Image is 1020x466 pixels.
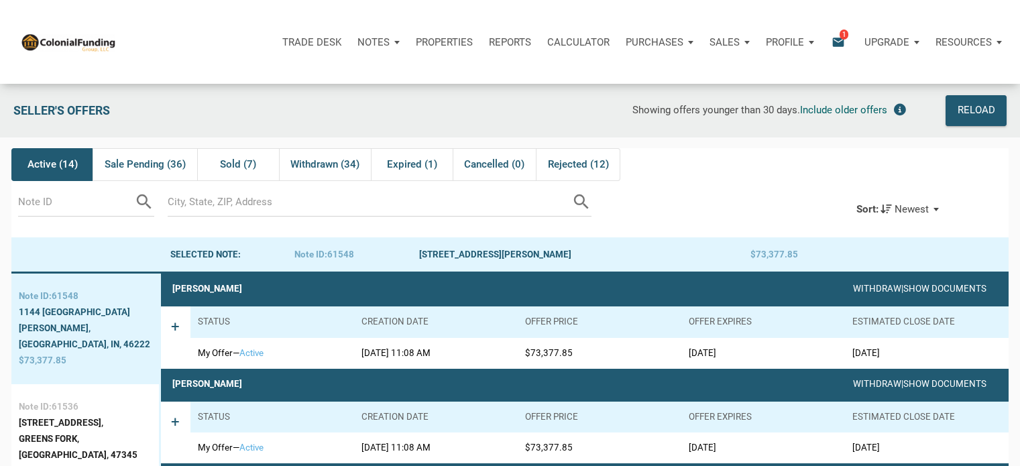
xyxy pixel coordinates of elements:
[170,247,295,263] div: Selected note:
[758,22,822,62] button: Profile
[856,22,927,62] button: Upgrade
[172,376,242,392] div: [PERSON_NAME]
[190,306,354,337] th: Status
[27,156,78,172] span: Active (14)
[464,156,524,172] span: Cancelled (0)
[171,318,180,357] span: +
[11,148,93,180] div: Active (14)
[845,432,1009,463] td: [DATE]
[539,22,618,62] a: Calculator
[957,102,995,120] div: Reload
[547,36,610,48] p: Calculator
[290,156,359,172] span: Withdrawn (34)
[710,36,740,48] p: Sales
[354,432,518,463] td: [DATE] 11:08 AM
[901,379,903,389] span: |
[864,36,909,48] p: Upgrade
[354,338,518,369] td: [DATE] 11:08 AM
[233,443,239,453] span: —
[845,402,1009,432] th: Estimated Close Date
[536,148,620,180] div: Rejected (12)
[220,156,256,172] span: Sold (7)
[518,306,681,337] th: Offer price
[197,148,279,180] div: Sold (7)
[681,402,845,432] th: Offer Expires
[701,22,758,62] button: Sales
[453,148,536,180] div: Cancelled (0)
[853,379,901,389] a: Withdraw
[327,249,354,259] span: 61548
[190,402,354,432] th: Status
[856,202,879,215] div: Sort:
[936,36,992,48] p: Resources
[168,186,571,217] input: City, State, ZIP, Address
[354,402,518,432] th: Creation date
[279,148,371,180] div: Withdrawn (34)
[518,402,681,432] th: Offer price
[18,186,134,217] input: Note ID
[626,36,683,48] p: Purchases
[845,306,1009,337] th: Estimated Close Date
[371,148,453,180] div: Expired (1)
[946,95,1007,126] button: Reload
[349,22,408,62] button: Notes
[518,338,681,369] td: $73,377.85
[282,36,341,48] p: Trade Desk
[172,281,242,297] div: [PERSON_NAME]
[632,104,800,116] span: Showing offers younger than 30 days.
[239,443,264,453] span: active
[93,148,196,180] div: Sale Pending (36)
[171,413,180,453] span: +
[845,194,950,224] button: Sort:Newest
[571,192,591,212] i: search
[903,379,986,389] a: Show Documents
[800,104,887,116] span: Include older offers
[239,348,264,358] span: active
[618,22,701,62] button: Purchases
[294,249,327,259] span: Note ID:
[19,402,52,412] span: Note ID:
[518,432,681,463] td: $73,377.85
[853,284,901,294] a: Withdraw
[52,402,78,412] span: 61536
[357,36,390,48] p: Notes
[895,202,929,215] span: Newest
[419,247,751,263] div: [STREET_ADDRESS][PERSON_NAME]
[274,22,349,62] button: Trade Desk
[830,34,846,50] i: email
[354,306,518,337] th: Creation date
[901,284,903,294] span: |
[845,338,1009,369] td: [DATE]
[766,36,804,48] p: Profile
[408,22,481,62] a: Properties
[7,95,308,126] div: Seller's Offers
[19,415,152,431] div: [STREET_ADDRESS],
[481,22,539,62] button: Reports
[681,338,845,369] td: [DATE]
[20,32,116,52] img: NoteUnlimited
[387,156,437,172] span: Expired (1)
[489,36,531,48] p: Reports
[750,247,875,263] div: $73,377.85
[840,29,848,40] span: 1
[19,431,152,463] div: Greens Fork, [GEOGRAPHIC_DATA], 47345
[198,443,233,453] span: My Offer
[681,432,845,463] td: [DATE]
[927,22,1010,62] button: Resources
[548,156,609,172] span: Rejected (12)
[233,348,239,358] span: —
[134,192,154,212] i: search
[681,306,845,337] th: Offer Expires
[903,284,986,294] a: Show Documents
[105,156,186,172] span: Sale Pending (36)
[198,348,233,358] span: My Offer
[821,22,856,62] button: email1
[416,36,473,48] p: Properties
